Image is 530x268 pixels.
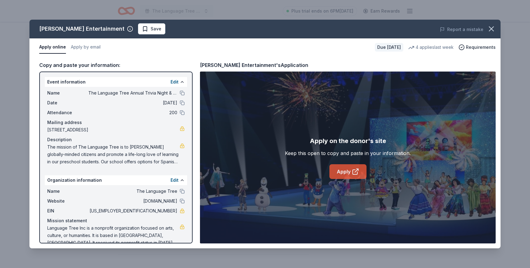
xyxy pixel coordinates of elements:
div: Description [47,136,185,143]
button: Edit [171,177,179,184]
div: Apply on the donor's site [310,136,386,146]
span: Attendance [47,109,88,116]
span: Date [47,99,88,107]
span: [STREET_ADDRESS] [47,126,180,134]
div: [PERSON_NAME] Entertainment [39,24,125,34]
span: Name [47,188,88,195]
div: Mission statement [47,217,185,224]
span: Requirements [466,44,496,51]
div: Copy and paste your information: [39,61,193,69]
div: Due [DATE] [375,43,403,52]
span: EIN [47,207,88,215]
div: Mailing address [47,119,185,126]
span: The mission of The Language Tree is to [PERSON_NAME] globally-minded citizens and promote a life-... [47,143,180,165]
span: [US_EMPLOYER_IDENTIFICATION_NUMBER] [88,207,177,215]
span: Website [47,197,88,205]
span: [DATE] [88,99,177,107]
button: Apply online [39,41,66,54]
a: Apply [329,164,367,179]
span: Save [151,25,161,33]
div: Event information [45,77,187,87]
div: [PERSON_NAME] Entertainment's Application [200,61,308,69]
button: Save [138,23,165,34]
span: The Language Tree [88,188,177,195]
div: 4 applies last week [408,44,454,51]
button: Edit [171,78,179,86]
button: Apply by email [71,41,101,54]
button: Report a mistake [440,26,483,33]
span: The Language Tree Annual Trivia Night & Auction [88,89,177,97]
div: Keep this open to copy and paste in your information. [285,150,411,157]
button: Requirements [459,44,496,51]
span: Language Tree Inc is a nonprofit organization focused on arts, culture, or humanities. It is base... [47,224,180,247]
span: 200 [88,109,177,116]
span: [DOMAIN_NAME] [88,197,177,205]
div: Organization information [45,175,187,185]
span: Name [47,89,88,97]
